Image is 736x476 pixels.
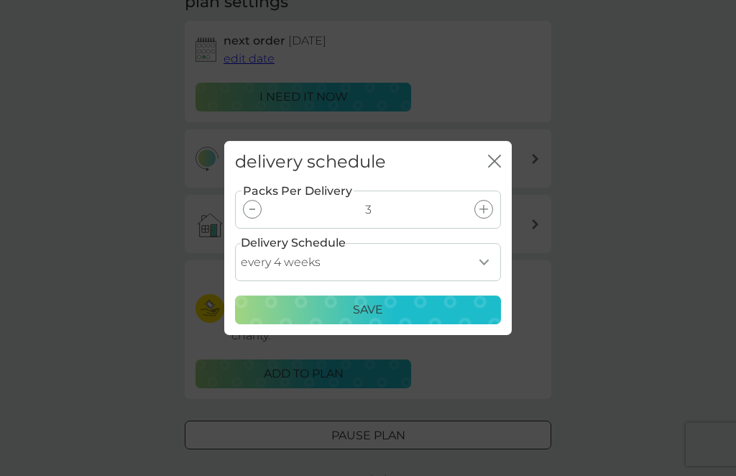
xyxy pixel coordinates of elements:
label: Packs Per Delivery [241,182,354,201]
button: Save [235,296,501,324]
label: Delivery Schedule [241,234,346,252]
p: Save [353,301,383,319]
button: close [488,155,501,170]
h2: delivery schedule [235,152,386,173]
p: 3 [365,201,372,219]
